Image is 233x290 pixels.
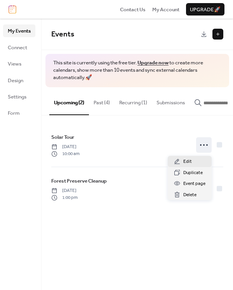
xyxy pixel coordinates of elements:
a: Connect [3,41,35,54]
span: My Events [8,27,31,35]
span: Events [51,27,74,41]
span: Design [8,77,23,85]
span: Edit [183,158,192,166]
span: This site is currently using the free tier. to create more calendars, show more than 10 events an... [53,59,221,81]
button: Upgrade🚀 [186,3,224,16]
span: [DATE] [51,187,78,194]
a: Upgrade now [137,58,169,68]
span: Contact Us [120,6,146,14]
a: Form [3,107,35,119]
span: Connect [8,44,27,52]
a: Settings [3,90,35,103]
a: My Account [152,5,179,13]
a: Contact Us [120,5,146,13]
span: My Account [152,6,179,14]
span: Views [8,60,21,68]
button: Upcoming (2) [49,87,89,115]
button: Past (4) [89,87,115,114]
span: Upgrade 🚀 [190,6,221,14]
a: Forest Preserve Cleanup [51,177,107,185]
span: Settings [8,93,26,101]
button: Recurring (1) [115,87,152,114]
span: Forest Preserve Cleanup [51,177,107,185]
span: Event page [183,180,205,188]
a: My Events [3,24,35,37]
a: Design [3,74,35,86]
span: 10:00 am [51,150,80,157]
span: Solar Tour [51,133,74,141]
a: Views [3,57,35,70]
span: 1:00 pm [51,194,78,201]
button: Submissions [152,87,190,114]
span: Delete [183,191,196,199]
img: logo [9,5,16,14]
span: Duplicate [183,169,203,177]
span: [DATE] [51,143,80,150]
span: Form [8,109,20,117]
a: Solar Tour [51,133,74,142]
